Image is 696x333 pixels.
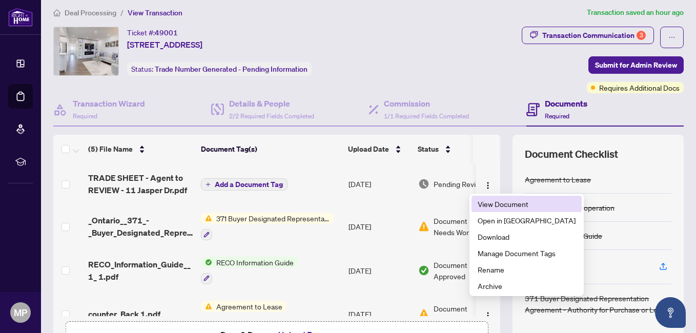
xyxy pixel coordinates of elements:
[655,297,686,328] button: Open asap
[434,259,497,282] span: Document Approved
[545,97,587,110] h4: Documents
[418,178,429,190] img: Document Status
[201,301,212,312] img: Status Icon
[53,9,60,16] span: home
[595,57,677,73] span: Submit for Admin Review
[344,163,414,204] td: [DATE]
[418,265,429,276] img: Document Status
[65,8,116,17] span: Deal Processing
[14,305,27,320] span: MP
[480,176,496,192] button: Logo
[484,311,492,320] img: Logo
[155,65,308,74] span: Trade Number Generated - Pending Information
[128,8,182,17] span: View Transaction
[542,27,646,44] div: Transaction Communication
[434,303,487,325] span: Document Needs Work
[120,7,124,18] li: /
[414,135,501,163] th: Status
[229,97,314,110] h4: Details & People
[155,28,178,37] span: 49001
[212,213,334,224] span: 371 Buyer Designated Representation Agreement - Authority for Purchase or Lease
[201,257,212,268] img: Status Icon
[212,301,286,312] span: Agreement to Lease
[418,308,429,320] img: Document Status
[434,178,485,190] span: Pending Review
[344,204,414,248] td: [DATE]
[478,198,576,210] span: View Document
[384,97,469,110] h4: Commission
[599,82,680,93] span: Requires Additional Docs
[88,143,133,155] span: (5) File Name
[588,56,684,74] button: Submit for Admin Review
[84,135,197,163] th: (5) File Name
[418,221,429,232] img: Document Status
[88,214,193,239] span: _Ontario__371_-_Buyer_Designated_Representation_Agreement_-_Authority_for_Purchase_or_Lease.pdf
[229,112,314,120] span: 2/2 Required Fields Completed
[525,147,618,161] span: Document Checklist
[668,34,675,41] span: ellipsis
[418,143,439,155] span: Status
[88,308,160,320] span: counter_Back 1.pdf
[127,27,178,38] div: Ticket #:
[545,112,569,120] span: Required
[206,182,211,187] span: plus
[384,112,469,120] span: 1/1 Required Fields Completed
[8,8,33,27] img: logo
[478,247,576,259] span: Manage Document Tags
[215,181,283,188] span: Add a Document Tag
[478,231,576,242] span: Download
[525,293,671,315] div: 371 Buyer Designated Representation Agreement - Authority for Purchase or Lease
[478,264,576,275] span: Rename
[478,280,576,292] span: Archive
[201,178,288,191] button: Add a Document Tag
[73,97,145,110] h4: Transaction Wizard
[201,257,298,284] button: Status IconRECO Information Guide
[434,215,487,238] span: Document Needs Work
[344,248,414,293] td: [DATE]
[522,27,654,44] button: Transaction Communication3
[480,306,496,322] button: Logo
[348,143,389,155] span: Upload Date
[525,174,591,185] div: Agreement to Lease
[201,301,340,328] button: Status IconAgreement to Lease
[201,213,212,224] img: Status Icon
[484,181,492,190] img: Logo
[587,7,684,18] article: Transaction saved an hour ago
[344,135,414,163] th: Upload Date
[88,172,193,196] span: TRADE SHEET - Agent to REVIEW - 11 Jasper Dr.pdf
[127,62,312,76] div: Status:
[201,213,334,240] button: Status Icon371 Buyer Designated Representation Agreement - Authority for Purchase or Lease
[54,27,118,75] img: IMG-N12294339_1.jpg
[212,257,298,268] span: RECO Information Guide
[127,38,202,51] span: [STREET_ADDRESS]
[73,112,97,120] span: Required
[197,135,344,163] th: Document Tag(s)
[637,31,646,40] div: 3
[478,215,576,226] span: Open in [GEOGRAPHIC_DATA]
[88,258,193,283] span: RECO_Information_Guide__1_ 1.pdf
